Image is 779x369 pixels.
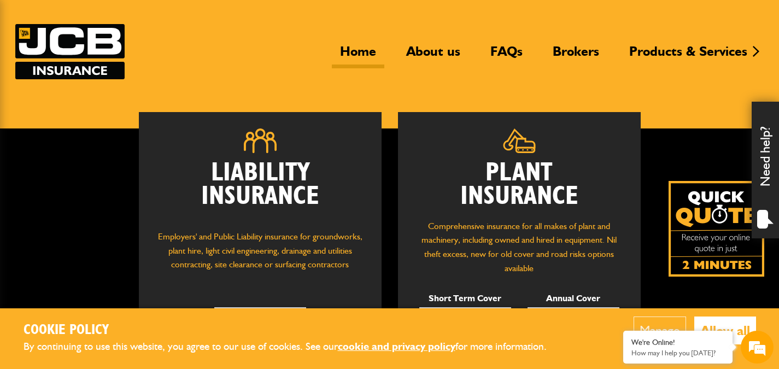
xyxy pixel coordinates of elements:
a: Products & Services [621,43,755,68]
div: We're Online! [631,338,724,347]
a: Get Quote [214,307,306,330]
a: Get Quote [419,307,511,330]
div: Need help? [752,102,779,238]
a: JCB Insurance Services [15,24,125,79]
a: Get your insurance quote isn just 2-minutes [669,181,764,277]
p: By continuing to use this website, you agree to our use of cookies. See our for more information. [24,338,565,355]
button: Manage [634,317,686,344]
a: Home [332,43,384,68]
p: Comprehensive insurance for all makes of plant and machinery, including owned and hired in equipm... [414,219,624,275]
h2: Cookie Policy [24,322,565,339]
a: FAQs [482,43,531,68]
h2: Liability Insurance [155,161,365,219]
a: cookie and privacy policy [338,340,455,353]
p: Employers' and Public Liability insurance for groundworks, plant hire, light civil engineering, d... [155,230,365,282]
p: How may I help you today? [631,349,724,357]
a: Get Quote [528,307,619,330]
p: Annual Cover [528,291,619,306]
p: Short Term Cover [419,291,511,306]
h2: Plant Insurance [414,161,624,208]
img: Quick Quote [669,181,764,277]
a: About us [398,43,468,68]
img: JCB Insurance Services logo [15,24,125,79]
button: Allow all [694,317,756,344]
a: Brokers [544,43,607,68]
